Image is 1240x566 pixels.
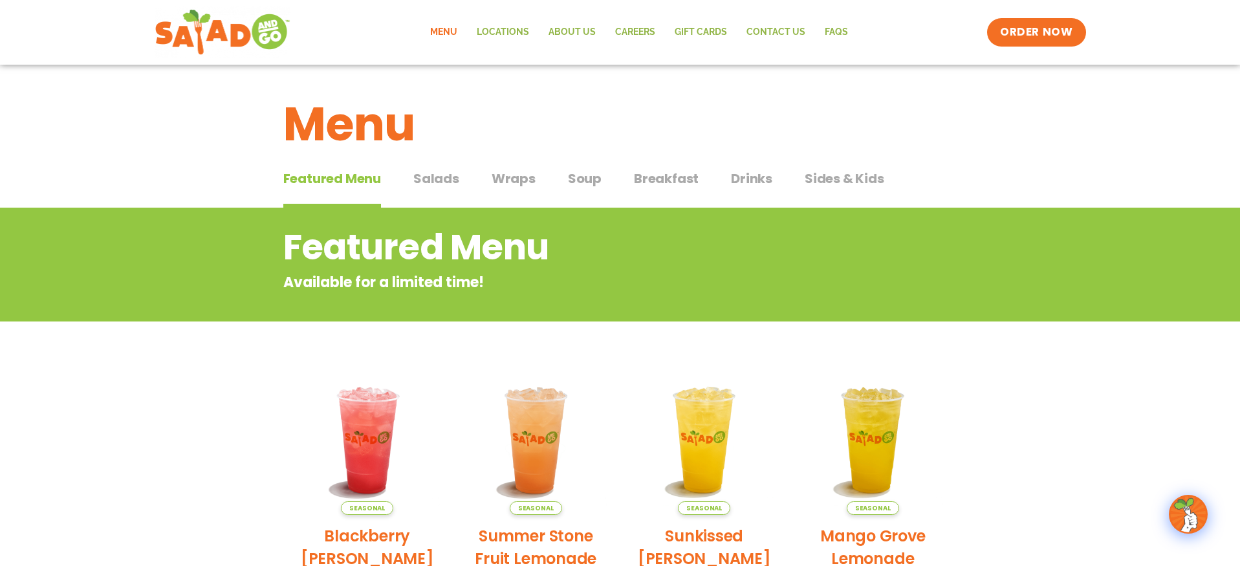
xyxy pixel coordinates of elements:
span: Soup [568,169,602,188]
a: Locations [467,17,539,47]
a: FAQs [815,17,858,47]
div: Tabbed content [283,164,957,208]
img: wpChatIcon [1170,496,1206,532]
span: Sides & Kids [805,169,884,188]
img: Product photo for Blackberry Bramble Lemonade [293,365,442,515]
img: Product photo for Summer Stone Fruit Lemonade [461,365,611,515]
a: Contact Us [737,17,815,47]
span: Seasonal [341,501,393,515]
span: Drinks [731,169,772,188]
nav: Menu [420,17,858,47]
img: Product photo for Mango Grove Lemonade [798,365,948,515]
a: Menu [420,17,467,47]
a: ORDER NOW [987,18,1085,47]
span: ORDER NOW [1000,25,1072,40]
h2: Featured Menu [283,221,853,274]
img: Product photo for Sunkissed Yuzu Lemonade [630,365,779,515]
span: Breakfast [634,169,699,188]
a: About Us [539,17,605,47]
span: Wraps [492,169,536,188]
span: Featured Menu [283,169,381,188]
span: Seasonal [510,501,562,515]
img: new-SAG-logo-768×292 [155,6,291,58]
p: Available for a limited time! [283,272,853,293]
a: Careers [605,17,665,47]
span: Salads [413,169,459,188]
h1: Menu [283,89,957,159]
span: Seasonal [678,501,730,515]
a: GIFT CARDS [665,17,737,47]
span: Seasonal [847,501,899,515]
